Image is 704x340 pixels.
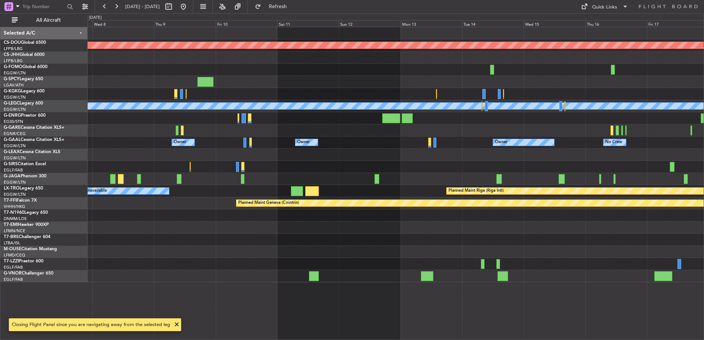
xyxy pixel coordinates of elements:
a: EGGW/LTN [4,155,26,161]
a: G-SIRSCitation Excel [4,162,46,166]
div: Owner [174,137,186,148]
span: G-SIRS [4,162,18,166]
span: CS-DOU [4,40,21,45]
a: T7-FFIFalcon 7X [4,198,37,203]
a: G-LEGCLegacy 600 [4,101,43,106]
a: LFPB/LBG [4,58,23,64]
a: EGGW/LTN [4,192,26,197]
a: CS-JHHGlobal 6000 [4,53,45,57]
a: T7-EMIHawker 900XP [4,223,49,227]
span: M-OUSE [4,247,21,251]
a: T7-LZZIPraetor 600 [4,259,43,263]
span: Refresh [263,4,293,9]
a: T7-N1960Legacy 650 [4,210,48,215]
span: All Aircraft [19,18,78,23]
button: Refresh [251,1,296,13]
a: G-GARECessna Citation XLS+ [4,125,64,130]
a: LTBA/ISL [4,240,20,246]
a: EGLF/FAB [4,167,23,173]
a: EGGW/LTN [4,143,26,149]
span: T7-LZZI [4,259,19,263]
a: G-KGKGLegacy 600 [4,89,45,93]
a: LFMN/NCE [4,228,25,234]
span: [DATE] - [DATE] [125,3,160,10]
div: Sun 12 [339,20,400,27]
a: VHHH/HKG [4,204,25,209]
a: EGGW/LTN [4,70,26,76]
div: Owner [495,137,507,148]
div: Planned Maint Geneva (Cointrin) [238,198,299,209]
div: Fri 10 [216,20,277,27]
a: T7-BREChallenger 604 [4,235,50,239]
a: G-LEAXCessna Citation XLS [4,150,60,154]
a: EGNR/CEG [4,131,26,137]
span: CS-JHH [4,53,20,57]
a: LGAV/ATH [4,82,24,88]
div: Sat 11 [277,20,339,27]
div: Quick Links [592,4,617,11]
span: G-LEAX [4,150,20,154]
span: T7-N1960 [4,210,24,215]
a: G-VNORChallenger 650 [4,271,53,276]
div: Thu 16 [585,20,647,27]
a: M-OUSECitation Mustang [4,247,57,251]
span: G-FOMO [4,65,22,69]
div: Owner [297,137,310,148]
button: Quick Links [577,1,632,13]
a: LX-TROLegacy 650 [4,186,43,191]
span: G-SPCY [4,77,20,81]
div: [DATE] [89,15,102,21]
a: G-SPCYLegacy 650 [4,77,43,81]
span: G-GARE [4,125,21,130]
div: A/C Unavailable [76,185,107,196]
span: T7-FFI [4,198,17,203]
div: Wed 15 [524,20,585,27]
a: G-ENRGPraetor 600 [4,113,46,118]
a: EGLF/FAB [4,265,23,270]
span: G-KGKG [4,89,21,93]
a: EGLF/FAB [4,277,23,282]
a: EGGW/LTN [4,180,26,185]
a: LFPB/LBG [4,46,23,52]
a: CS-DOUGlobal 6500 [4,40,46,45]
span: T7-BRE [4,235,19,239]
button: All Aircraft [8,14,80,26]
a: EGSS/STN [4,119,23,124]
a: EGGW/LTN [4,95,26,100]
span: G-JAGA [4,174,21,178]
div: Closing Flight Panel since you are navigating away from the selected leg [12,321,170,329]
div: Planned Maint Riga (Riga Intl) [448,185,504,196]
a: DNMM/LOS [4,216,27,222]
a: G-GAALCessna Citation XLS+ [4,138,64,142]
span: LX-TRO [4,186,20,191]
a: LFMD/CEQ [4,252,25,258]
div: Tue 14 [462,20,524,27]
a: G-FOMOGlobal 6000 [4,65,47,69]
div: Wed 8 [92,20,154,27]
div: Mon 13 [401,20,462,27]
span: G-VNOR [4,271,22,276]
input: Trip Number [22,1,65,12]
span: G-LEGC [4,101,20,106]
span: G-GAAL [4,138,21,142]
a: G-JAGAPhenom 300 [4,174,46,178]
span: T7-EMI [4,223,18,227]
a: EGGW/LTN [4,107,26,112]
div: No Crew [605,137,622,148]
div: Thu 9 [154,20,215,27]
span: G-ENRG [4,113,21,118]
